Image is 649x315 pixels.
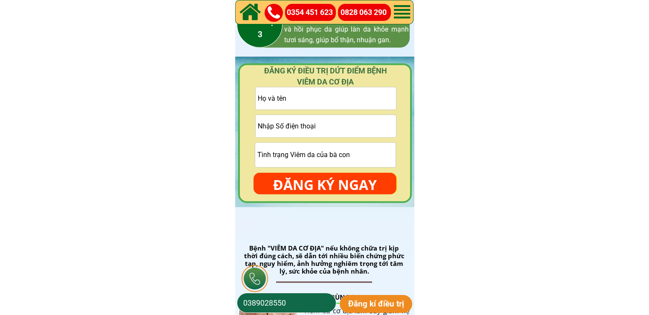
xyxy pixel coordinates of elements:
p: ĐĂNG KÝ NGAY [253,172,396,197]
span: Nâng cao hệ miễn dịch, tăng độ đàn hồi và hồi phục da giúp làn da khỏe mạnh tươi sáng, giúp bổ th... [284,14,409,44]
a: 0828 063 290 [341,6,391,19]
h3: GIAI ĐOẠN 3 [218,15,303,41]
h4: ĐĂNG KÝ ĐIỀU TRỊ DỨT ĐIỂM BỆNH VIÊM DA CƠ ĐỊA [252,65,399,87]
div: Bệnh "VIÊM DA CƠ ĐỊA" nếu không chữa trị kịp thời đúng cách, sẽ dẫn tới nhiều biến chứng phức tạp... [242,244,406,275]
p: Đăng kí điều trị [340,295,413,313]
input: Tình trạng Viêm da của bà con [255,143,396,167]
input: Vui lòng nhập ĐÚNG SỐ ĐIỆN THOẠI [256,115,396,137]
input: Số điện thoại [241,293,332,312]
input: Họ và tên [256,87,396,109]
a: 0354 451 623 [287,6,337,19]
